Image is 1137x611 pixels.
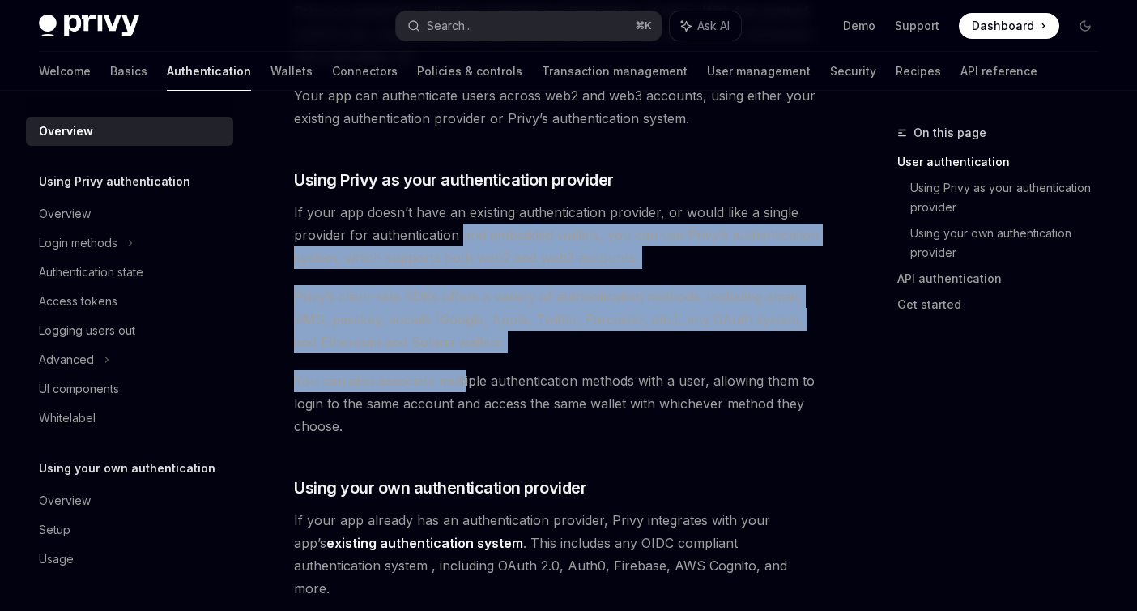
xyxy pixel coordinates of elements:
[294,285,823,353] span: Privy’s client-side SDKs offers a variety of authentication methods, including email, SMS, passke...
[26,117,233,146] a: Overview
[326,535,523,552] a: existing authentication system
[39,233,117,253] div: Login methods
[897,292,1111,318] a: Get started
[39,379,119,399] div: UI components
[417,52,522,91] a: Policies & controls
[26,374,233,404] a: UI components
[294,509,823,600] span: If your app already has an authentication provider, Privy integrates with your app’s . This inclu...
[26,486,233,515] a: Overview
[895,18,939,34] a: Support
[897,149,1111,175] a: User authentication
[972,18,1034,34] span: Dashboard
[39,520,70,540] div: Setup
[39,292,117,311] div: Access tokens
[707,52,811,91] a: User management
[39,408,96,428] div: Whitelabel
[39,459,215,478] h5: Using your own authentication
[294,201,823,269] span: If your app doesn’t have an existing authentication provider, or would like a single provider for...
[39,491,91,511] div: Overview
[39,15,139,37] img: dark logo
[1072,13,1098,39] button: Toggle dark mode
[39,321,135,340] div: Logging users out
[897,266,1111,292] a: API authentication
[843,18,875,34] a: Demo
[26,316,233,345] a: Logging users out
[270,52,313,91] a: Wallets
[960,52,1037,91] a: API reference
[39,350,94,370] div: Advanced
[26,515,233,545] a: Setup
[167,52,251,91] a: Authentication
[39,263,143,282] div: Authentication state
[26,545,233,574] a: Usage
[427,16,472,36] div: Search...
[39,172,190,191] h5: Using Privy authentication
[670,11,741,41] button: Ask AI
[294,476,586,499] span: Using your own authentication provider
[26,199,233,229] a: Overview
[396,11,661,41] button: Search...⌘K
[39,549,74,569] div: Usage
[697,18,730,34] span: Ask AI
[542,52,688,91] a: Transaction management
[332,52,398,91] a: Connectors
[39,204,91,224] div: Overview
[635,19,652,32] span: ⌘ K
[294,370,823,438] span: You can also associate multiple authentication methods with a user, allowing them to login to the...
[26,258,233,287] a: Authentication state
[294,84,823,130] span: Your app can authenticate users across web2 and web3 accounts, using either your existing authent...
[896,52,941,91] a: Recipes
[39,52,91,91] a: Welcome
[110,52,147,91] a: Basics
[910,220,1111,266] a: Using your own authentication provider
[913,123,986,143] span: On this page
[39,122,93,141] div: Overview
[959,13,1059,39] a: Dashboard
[26,404,233,433] a: Whitelabel
[26,287,233,316] a: Access tokens
[910,175,1111,220] a: Using Privy as your authentication provider
[830,52,876,91] a: Security
[294,169,614,191] span: Using Privy as your authentication provider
